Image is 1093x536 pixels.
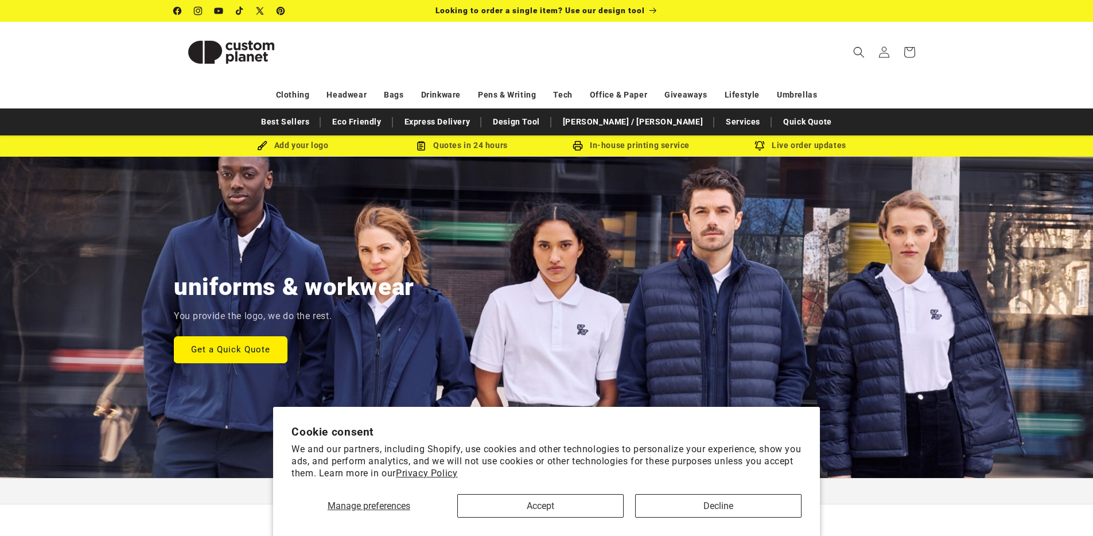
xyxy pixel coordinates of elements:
button: Accept [457,494,624,518]
h2: Cookie consent [291,425,802,438]
a: Express Delivery [399,112,476,132]
summary: Search [846,40,872,65]
img: Brush Icon [257,141,267,151]
a: Design Tool [487,112,546,132]
a: Bags [384,85,403,105]
button: Decline [635,494,802,518]
a: Umbrellas [777,85,817,105]
a: Get a Quick Quote [174,336,287,363]
button: Manage preferences [291,494,446,518]
a: Quick Quote [777,112,838,132]
a: Best Sellers [255,112,315,132]
a: Custom Planet [169,22,293,82]
a: Headwear [326,85,367,105]
img: Custom Planet [174,26,289,78]
h2: uniforms & workwear [174,271,414,302]
a: Clothing [276,85,310,105]
a: Privacy Policy [396,468,457,479]
a: Office & Paper [590,85,647,105]
img: In-house printing [573,141,583,151]
a: [PERSON_NAME] / [PERSON_NAME] [557,112,709,132]
span: Manage preferences [328,500,410,511]
a: Lifestyle [725,85,760,105]
p: You provide the logo, we do the rest. [174,308,332,325]
div: In-house printing service [547,138,716,153]
div: Add your logo [208,138,378,153]
a: Tech [553,85,572,105]
img: Order updates [754,141,765,151]
div: Quotes in 24 hours [378,138,547,153]
a: Drinkware [421,85,461,105]
a: Eco Friendly [326,112,387,132]
a: Pens & Writing [478,85,536,105]
img: Order Updates Icon [416,141,426,151]
p: We and our partners, including Shopify, use cookies and other technologies to personalize your ex... [291,444,802,479]
a: Services [720,112,766,132]
a: Giveaways [664,85,707,105]
div: Live order updates [716,138,885,153]
span: Looking to order a single item? Use our design tool [435,6,645,15]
